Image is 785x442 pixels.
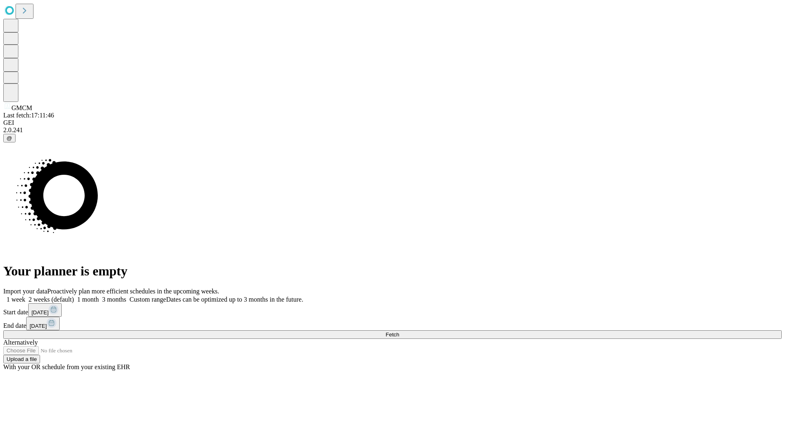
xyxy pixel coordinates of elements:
[28,303,62,317] button: [DATE]
[3,126,782,134] div: 2.0.241
[3,119,782,126] div: GEI
[3,330,782,339] button: Fetch
[102,296,126,303] span: 3 months
[29,323,47,329] span: [DATE]
[77,296,99,303] span: 1 month
[3,317,782,330] div: End date
[3,355,40,363] button: Upload a file
[7,296,25,303] span: 1 week
[386,331,399,338] span: Fetch
[11,104,32,111] span: GMCM
[29,296,74,303] span: 2 weeks (default)
[26,317,60,330] button: [DATE]
[3,363,130,370] span: With your OR schedule from your existing EHR
[130,296,166,303] span: Custom range
[31,309,49,316] span: [DATE]
[166,296,303,303] span: Dates can be optimized up to 3 months in the future.
[3,303,782,317] div: Start date
[47,288,219,295] span: Proactively plan more efficient schedules in the upcoming weeks.
[3,264,782,279] h1: Your planner is empty
[3,339,38,346] span: Alternatively
[3,288,47,295] span: Import your data
[7,135,12,141] span: @
[3,112,54,119] span: Last fetch: 17:11:46
[3,134,16,142] button: @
